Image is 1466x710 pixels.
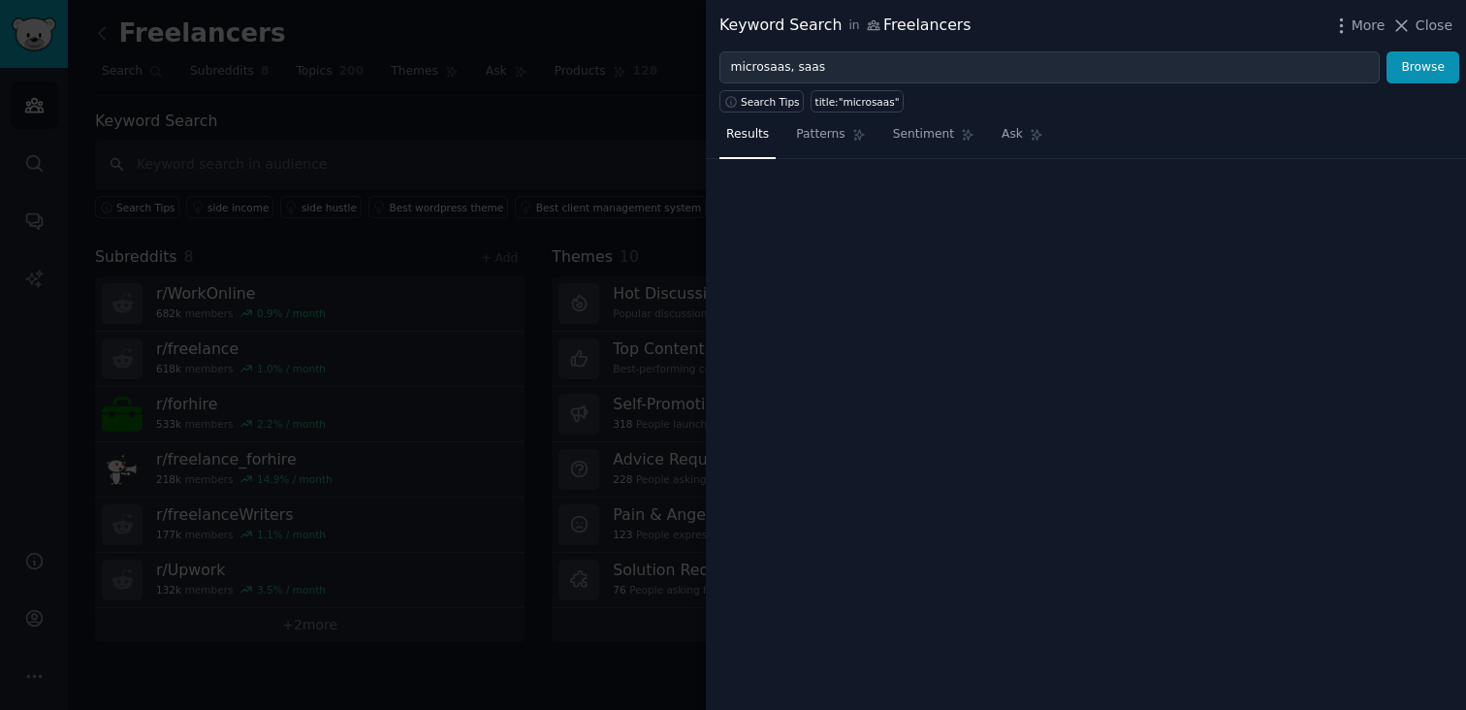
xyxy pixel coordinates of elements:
[1331,16,1386,36] button: More
[719,51,1380,84] input: Try a keyword related to your business
[726,126,769,144] span: Results
[995,119,1050,159] a: Ask
[719,119,776,159] a: Results
[789,119,872,159] a: Patterns
[848,17,859,35] span: in
[1416,16,1452,36] span: Close
[1391,16,1452,36] button: Close
[1002,126,1023,144] span: Ask
[886,119,981,159] a: Sentiment
[719,14,972,38] div: Keyword Search Freelancers
[719,90,804,113] button: Search Tips
[1352,16,1386,36] span: More
[796,126,845,144] span: Patterns
[893,126,954,144] span: Sentiment
[741,95,800,109] span: Search Tips
[811,90,904,113] a: title:"microsaas"
[815,95,900,109] div: title:"microsaas"
[1386,51,1459,84] button: Browse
